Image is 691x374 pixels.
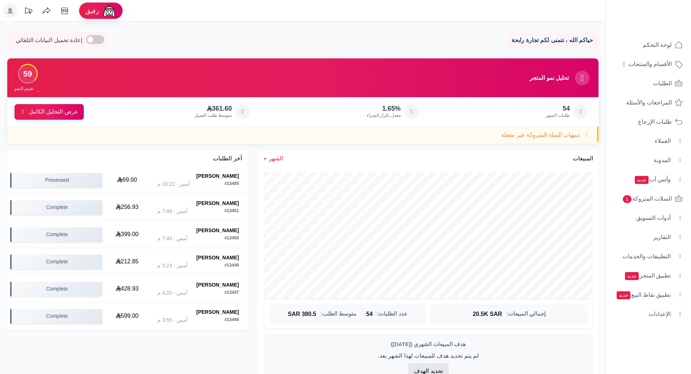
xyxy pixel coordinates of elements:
strong: [PERSON_NAME] [196,200,239,206]
span: إعادة تحميل البيانات التلقائي [16,36,82,45]
a: الإعدادات [610,305,687,323]
span: عدد الطلبات: [377,311,407,317]
span: متوسط الطلب: [321,311,356,317]
td: 69.00 [105,167,149,194]
span: 54 [546,105,570,113]
span: | [361,311,362,317]
p: حياكم الله ، نتمنى لكم تجارة رابحة [511,36,593,45]
h3: المبيعات [573,155,593,162]
p: لم يتم تحديد هدف للمبيعات لهذا الشهر بعد. [270,352,587,360]
span: تقييم النمو [15,86,33,92]
a: تطبيق المتجرجديد [610,267,687,284]
div: Processed [10,173,102,188]
span: التقارير [653,232,671,242]
div: أمس - 5:23 م [157,262,188,270]
a: العملاء [610,132,687,150]
a: المدونة [610,152,687,169]
a: التطبيقات والخدمات [610,248,687,265]
a: عرض التحليل الكامل [15,104,87,120]
span: جديد [625,272,639,280]
span: جديد [617,291,630,299]
div: أمس - 7:40 م [157,235,188,242]
div: #13451 [225,208,239,215]
span: رفيق [85,7,99,15]
img: ai-face.png [102,4,116,18]
span: وآتس آب [634,174,671,185]
td: 212.85 [105,248,149,275]
span: تنبيهات السلة المتروكة غير مفعلة [497,131,576,139]
span: أدوات التسويق [636,213,671,223]
div: هدف المبيعات الشهري ([DATE]) [270,340,587,348]
span: 20.5K SAR [473,311,502,317]
td: 399.00 [105,221,149,248]
div: أمس - 4:20 م [157,289,188,297]
div: #13450 [225,235,239,242]
strong: [PERSON_NAME] [196,255,239,260]
div: Complete [10,309,102,324]
strong: [PERSON_NAME] [196,227,239,233]
span: العملاء [655,136,671,146]
span: عرض التحليل الكامل [32,108,81,116]
strong: [PERSON_NAME] [196,173,239,179]
span: المدونة [654,155,671,165]
td: 428.93 [105,276,149,303]
a: المراجعات والأسئلة [610,94,687,111]
div: Complete [10,200,102,215]
div: أمس - 10:22 م [157,181,190,188]
div: #13455 [225,181,239,188]
span: لوحة التحكم [643,40,672,50]
div: أمس - 7:46 م [157,208,188,215]
a: طلبات الإرجاع [610,113,687,131]
span: متوسط طلب العميل [197,112,234,119]
span: معدل تكرار الشراء [368,112,402,119]
span: المراجعات والأسئلة [626,98,672,108]
div: #13447 [225,289,239,297]
div: #13446 [225,317,239,324]
span: إجمالي المبيعات: [506,311,546,317]
span: تطبيق المتجر [624,271,671,281]
span: 1.65% [368,105,402,113]
span: 380.5 SAR [288,311,316,317]
span: طلبات الشهر [546,112,570,119]
a: السلات المتروكة1 [610,190,687,207]
div: Complete [10,282,102,296]
span: تطبيق نقاط البيع [616,290,671,300]
div: Complete [10,227,102,242]
span: الأقسام والمنتجات [628,59,672,69]
span: جديد [635,176,649,184]
a: الشهر [264,155,283,163]
span: الإعدادات [649,309,671,319]
span: السلات المتروكة [622,194,672,204]
strong: [PERSON_NAME] [196,282,239,288]
a: التقارير [610,229,687,246]
span: التطبيقات والخدمات [622,251,671,262]
span: الشهر [269,155,283,161]
td: 256.93 [105,194,149,221]
h3: آخر الطلبات [213,155,242,162]
div: #13449 [225,262,239,270]
a: أدوات التسويق [610,209,687,227]
a: الطلبات [610,75,687,92]
div: أمس - 3:55 م [157,317,188,324]
span: 1 [623,195,632,203]
a: تحديثات المنصة [19,4,37,20]
h3: تحليل نمو المتجر [530,75,569,81]
span: طلبات الإرجاع [638,117,672,127]
span: 361.60 [197,105,234,113]
strong: [PERSON_NAME] [196,309,239,315]
div: Complete [10,255,102,269]
span: الطلبات [653,78,672,89]
td: 599.00 [105,303,149,330]
a: تطبيق نقاط البيعجديد [610,286,687,304]
span: 54 [366,311,373,317]
a: وآتس آبجديد [610,171,687,188]
a: لوحة التحكم [610,36,687,54]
